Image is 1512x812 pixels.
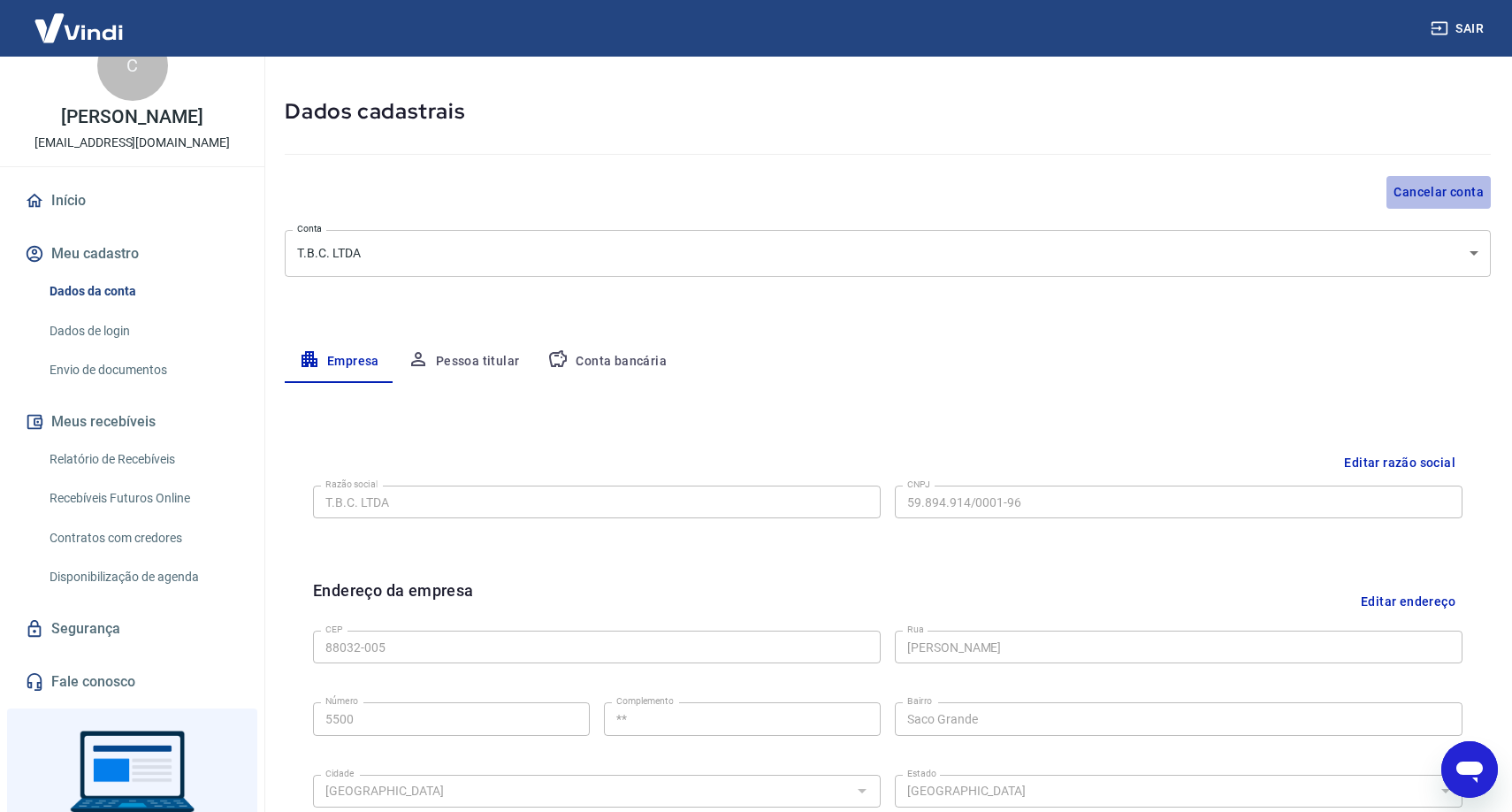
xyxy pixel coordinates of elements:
a: Início [21,181,243,220]
a: Fale conosco [21,663,243,701]
a: Envio de documentos [42,352,243,388]
p: [EMAIL_ADDRESS][DOMAIN_NAME] [34,134,230,152]
iframe: Botón para iniciar la ventana de mensajería, conversación en curso [1441,741,1498,798]
label: Cidade [325,767,354,780]
label: CEP [325,623,342,636]
button: Cancelar conta [1386,176,1491,209]
label: Estado [907,767,936,780]
button: Empresa [285,341,393,383]
label: Bairro [907,694,932,708]
button: Meus recebíveis [21,402,243,441]
h6: Endereço da empresa [313,578,474,624]
a: Segurança [21,609,243,648]
button: Editar endereço [1354,578,1462,624]
label: Número [325,694,358,708]
label: Razão social [325,478,378,491]
p: [PERSON_NAME] [61,108,202,126]
label: CNPJ [907,478,930,491]
label: Complemento [616,694,674,708]
a: Contratos com credores [42,520,243,556]
a: Recebíveis Futuros Online [42,480,243,517]
label: Rua [907,623,924,636]
button: Meu cadastro [21,234,243,273]
label: Conta [297,222,322,235]
a: Dados de login [42,313,243,349]
div: C [97,30,168,101]
a: Relatório de Recebíveis [42,441,243,478]
img: Vindi [21,1,136,55]
button: Conta bancária [533,341,681,383]
a: Disponibilização de agenda [42,559,243,595]
div: T.B.C. LTDA [285,230,1491,277]
input: Digite aqui algumas palavras para buscar a cidade [318,780,846,802]
a: Dados da conta [42,273,243,310]
h5: Dados cadastrais [285,97,1491,126]
button: Pessoa titular [393,341,534,383]
button: Editar razão social [1337,447,1462,479]
button: Sair [1427,12,1491,45]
